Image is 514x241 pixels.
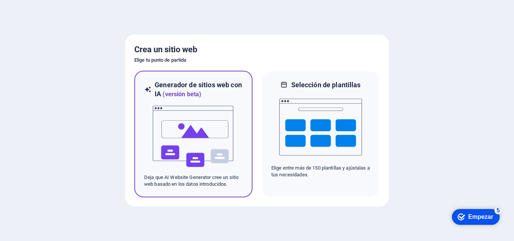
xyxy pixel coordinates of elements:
[20,8,45,15] font: Empezar
[155,81,242,98] font: Generador de sitios web con IA
[144,174,243,188] p: Deja que AI Website Generator cree un sitio web basado en los datos introducidos.
[271,165,370,178] p: Elige entre más de 150 plantillas y ajústalas a tus necesidades.
[134,56,380,65] h6: Elige tu punto de partida
[262,71,380,197] div: Selección de plantillasElige entre más de 150 plantillas y ajústalas a tus necesidades.
[163,91,201,98] font: (versión beta)
[4,4,52,20] div: Empezar Quedan 5 elementos, 0 % completado
[152,99,235,174] img: comer
[134,44,380,56] h5: Crea un sitio web
[291,80,361,89] h6: Selección de plantillas
[49,2,52,8] font: 5
[134,71,252,197] div: Generador de sitios web con IA(versión beta)comerDeja que AI Website Generator cree un sitio web ...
